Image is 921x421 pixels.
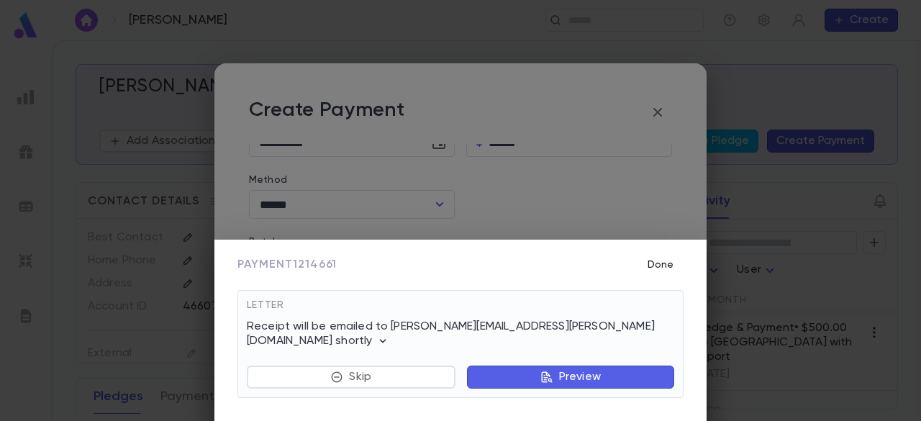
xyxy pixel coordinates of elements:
[638,251,684,279] button: Done
[247,366,455,389] button: Skip
[237,258,337,272] span: Payment 1214661
[559,370,601,384] p: Preview
[467,366,674,389] button: Preview
[349,370,371,384] p: Skip
[247,320,674,348] p: Receipt will be emailed to [PERSON_NAME][EMAIL_ADDRESS][PERSON_NAME][DOMAIN_NAME] shortly
[247,299,674,320] div: Letter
